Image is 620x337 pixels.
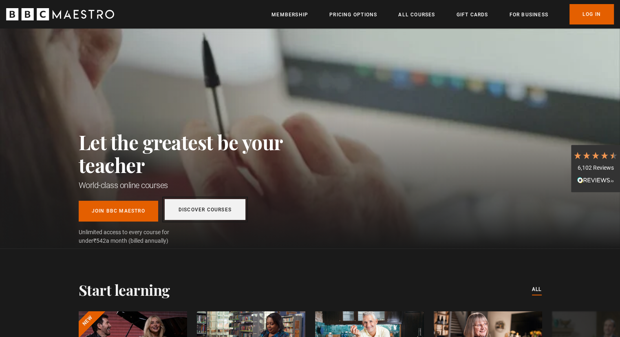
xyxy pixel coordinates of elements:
[93,237,106,244] span: ₹542
[271,11,308,19] a: Membership
[573,176,618,186] div: Read All Reviews
[271,4,614,24] nav: Primary
[577,177,614,183] img: REVIEWS.io
[165,199,245,220] a: Discover Courses
[329,11,377,19] a: Pricing Options
[509,11,548,19] a: For business
[569,4,614,24] a: Log In
[532,285,542,294] a: All
[573,151,618,160] div: 4.7 Stars
[79,201,158,222] a: Join BBC Maestro
[6,8,114,20] svg: BBC Maestro
[79,228,189,245] span: Unlimited access to every course for under a month (billed annually)
[398,11,435,19] a: All Courses
[79,281,170,298] h2: Start learning
[79,180,319,191] h1: World-class online courses
[79,131,319,176] h2: Let the greatest be your teacher
[571,145,620,192] div: 6,102 ReviewsRead All Reviews
[456,11,488,19] a: Gift Cards
[573,164,618,172] div: 6,102 Reviews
